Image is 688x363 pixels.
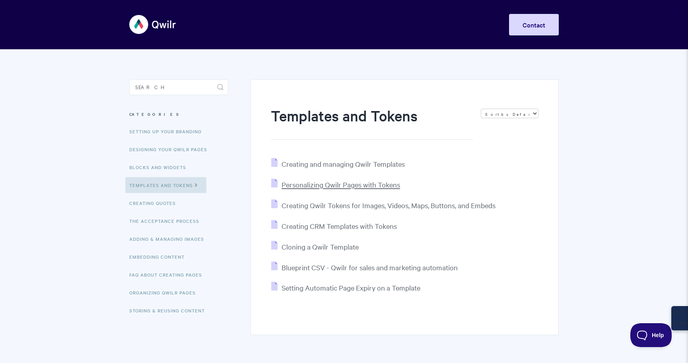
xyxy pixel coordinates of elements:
a: Templates and Tokens [125,177,206,193]
img: Qwilr Help Center [129,10,177,39]
a: Designing Your Qwilr Pages [129,141,213,157]
a: Contact [509,14,559,35]
a: Creating CRM Templates with Tokens [271,221,397,230]
a: Creating Qwilr Tokens for Images, Videos, Maps, Buttons, and Embeds [271,201,496,210]
h3: Categories [129,107,228,121]
a: Cloning a Qwilr Template [271,242,359,251]
span: Personalizing Qwilr Pages with Tokens [282,180,400,189]
a: Embedding Content [129,249,190,265]
select: Page reloads on selection [481,109,538,118]
a: Blueprint CSV - Qwilr for sales and marketing automation [271,263,458,272]
a: Storing & Reusing Content [129,302,211,318]
span: Blueprint CSV - Qwilr for sales and marketing automation [282,263,458,272]
span: Creating and managing Qwilr Templates [282,159,405,168]
a: Creating and managing Qwilr Templates [271,159,405,168]
input: Search [129,79,228,95]
a: Blocks and Widgets [129,159,192,175]
iframe: Toggle Customer Support [630,323,672,347]
span: Creating CRM Templates with Tokens [282,221,397,230]
h1: Templates and Tokens [271,105,473,140]
a: Adding & Managing Images [129,231,210,247]
a: Organizing Qwilr Pages [129,285,202,301]
span: Creating Qwilr Tokens for Images, Videos, Maps, Buttons, and Embeds [282,201,496,210]
a: Personalizing Qwilr Pages with Tokens [271,180,400,189]
a: Setting up your Branding [129,123,208,139]
span: Cloning a Qwilr Template [282,242,359,251]
a: Setting Automatic Page Expiry on a Template [271,283,420,292]
span: Setting Automatic Page Expiry on a Template [282,283,420,292]
a: The Acceptance Process [129,213,205,229]
a: FAQ About Creating Pages [129,267,208,283]
a: Creating Quotes [129,195,182,211]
